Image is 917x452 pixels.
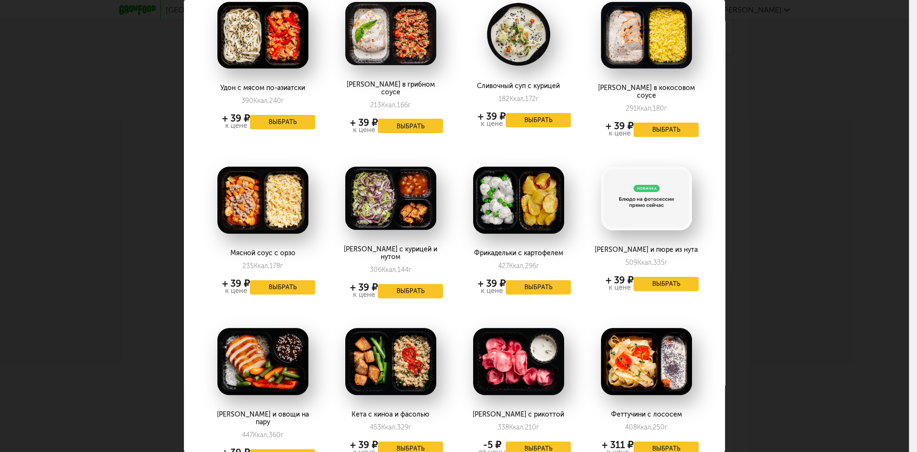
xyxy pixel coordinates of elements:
div: + 39 ₽ [350,283,378,291]
div: к цене [222,122,250,129]
div: к цене [222,287,250,294]
img: big_kRG4p8SnySNsTAvK.png [345,2,436,65]
span: Ккал, [509,95,525,103]
span: Ккал, [382,266,397,274]
button: Выбрать [250,280,315,294]
div: 390 240 [241,97,284,105]
span: Ккал, [381,101,397,109]
div: + 39 ₽ [222,114,250,122]
div: к цене [478,287,506,294]
button: Выбрать [250,115,315,129]
div: 453 329 [370,423,411,431]
div: + 39 ₽ [478,113,506,120]
div: + 39 ₽ [606,122,634,130]
div: 338 210 [498,423,539,431]
img: big_2PpkRQt9SQSYtCrP.png [217,2,308,69]
div: [PERSON_NAME] в грибном соусе [338,81,443,96]
img: big_noimage.png [601,167,692,230]
span: г [665,259,668,267]
span: г [281,431,283,439]
div: Феттучини с лососем [594,411,699,418]
div: к цене [350,126,378,134]
img: big_AwN7Y03iu3rfEkNf.png [345,167,436,230]
div: Кета с киноа и фасолью [338,411,443,418]
img: big_HjSyIXZ0h1gImggK.png [217,167,308,234]
div: + 39 ₽ [606,276,634,284]
span: Ккал, [253,431,269,439]
div: [PERSON_NAME] с рикоттой [466,411,571,418]
div: 509 335 [625,259,668,267]
span: Ккал, [637,259,653,267]
div: [PERSON_NAME] и овощи на пару [210,411,315,426]
span: Ккал, [253,97,269,105]
span: г [408,423,411,431]
div: 182 172 [498,95,539,103]
div: + 39 ₽ [222,280,250,287]
div: 213 166 [370,101,411,109]
div: 408 250 [625,423,668,431]
button: Выбрать [506,280,571,294]
div: -5 ₽ [478,441,506,449]
div: [PERSON_NAME] в кокосовом соусе [594,84,699,100]
img: big_zfTIOZEUAEpp1bIA.png [601,328,692,395]
div: 235 178 [242,262,283,270]
img: big_OtuKEWSS74t0ttxE.png [345,328,436,395]
div: к цене [606,130,634,137]
div: Мясной соус с орзо [210,249,315,257]
div: к цене [350,291,378,298]
div: + 39 ₽ [478,280,506,287]
span: г [536,95,539,103]
img: big_tsROXB5P9kwqKV4s.png [473,328,564,395]
img: big_pTm18feS3oigd5Zs.png [473,167,564,234]
div: 427 296 [498,262,539,270]
div: + 39 ₽ [350,119,378,126]
span: Ккал, [637,104,653,113]
img: big_vMDBKb55JZNGhCCg.png [473,2,564,67]
span: г [536,423,539,431]
div: 306 144 [370,266,411,274]
span: Ккал, [509,423,525,431]
button: Выбрать [378,119,443,133]
button: Выбрать [506,113,571,127]
div: + 39 ₽ [350,441,378,449]
span: Ккал, [254,262,270,270]
span: Ккал, [381,423,397,431]
span: г [664,104,667,113]
div: [PERSON_NAME] с курицей и нутом [338,246,443,261]
button: Выбрать [378,284,443,298]
span: г [665,423,668,431]
div: 447 360 [242,431,283,439]
span: г [536,262,539,270]
img: big_nFtDHO6A8DHwf2fX.png [601,2,692,69]
div: Фрикадельки с картофелем [466,249,571,257]
button: Выбрать [634,277,699,291]
div: + 311 ₽ [602,441,634,449]
div: Удон с мясом по-азиатски [210,84,315,92]
div: Сливочный суп с курицей [466,82,571,90]
span: г [281,97,284,105]
span: г [408,266,411,274]
span: г [408,101,411,109]
span: г [280,262,283,270]
span: Ккал, [637,423,653,431]
span: Ккал, [509,262,525,270]
div: к цене [606,284,634,291]
img: big_e56BhF6XTzQqoAPb.png [217,328,308,395]
div: к цене [478,120,506,127]
button: Выбрать [634,123,699,137]
div: 291 180 [626,104,667,113]
div: [PERSON_NAME] и пюре из нута [594,246,699,254]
